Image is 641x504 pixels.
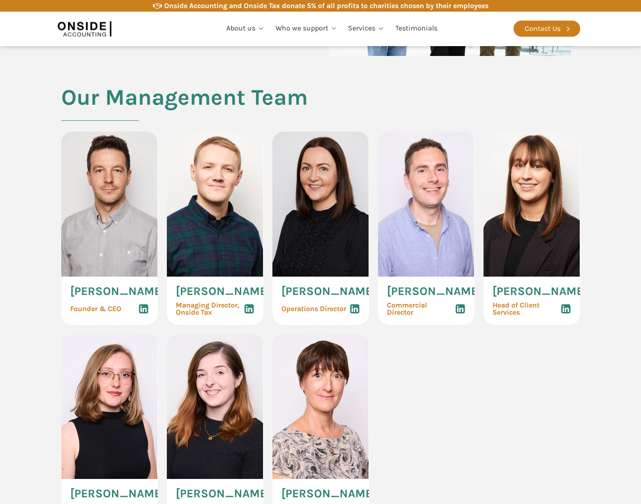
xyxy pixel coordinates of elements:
a: About us [221,13,270,44]
img: Onside Accounting [58,18,111,39]
span: [PERSON_NAME] [281,488,376,500]
a: Testimonials [390,13,443,44]
div: Contact Us [525,23,560,34]
span: [PERSON_NAME] [281,286,376,297]
span: [PERSON_NAME] [176,286,271,297]
span: Operations Director [281,305,346,312]
span: Managing Director, Onside Tax [176,302,239,316]
span: [PERSON_NAME] [70,286,165,297]
span: [PERSON_NAME] [387,286,482,297]
span: Head of Client Services [492,302,560,316]
span: Commercial Director [387,302,455,316]
h2: Our Management Team [61,85,308,132]
a: Contact Us [514,21,580,37]
a: Who we support [270,13,343,44]
span: Founder & CEO [70,305,121,312]
span: [PERSON_NAME] [70,488,165,500]
span: [PERSON_NAME] [492,286,587,297]
span: [PERSON_NAME] [176,488,271,500]
a: Services [343,13,390,44]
